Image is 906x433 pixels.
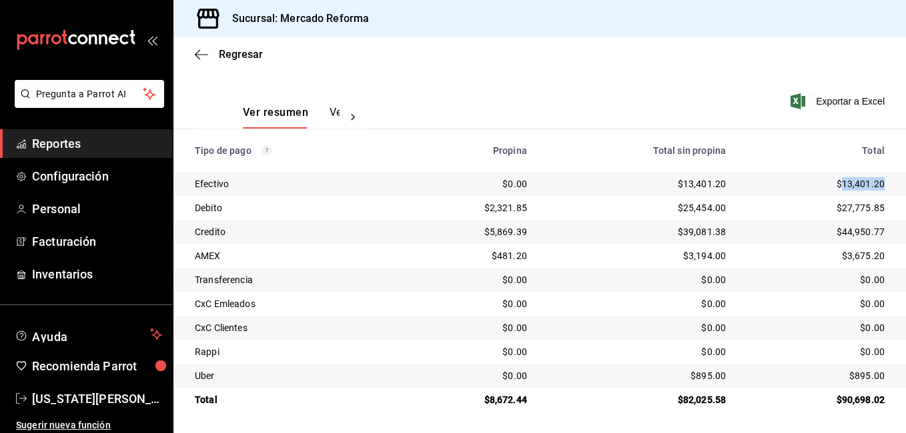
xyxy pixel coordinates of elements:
div: $0.00 [747,321,885,334]
div: $895.00 [747,369,885,382]
button: Ver pagos [330,106,380,129]
div: Transferencia [195,273,392,286]
span: [US_STATE][PERSON_NAME] [32,390,162,408]
span: Facturación [32,232,162,250]
div: $90,698.02 [747,393,885,406]
button: Pregunta a Parrot AI [15,80,164,108]
div: Total [195,393,392,406]
div: $3,675.20 [747,249,885,262]
div: Efectivo [195,177,392,191]
div: Total [747,145,885,156]
div: $0.00 [548,321,726,334]
div: $0.00 [747,297,885,310]
div: Debito [195,201,392,215]
button: Ver resumen [243,106,308,129]
span: Sugerir nueva función [16,418,162,432]
span: Configuración [32,167,162,185]
span: Regresar [219,48,263,61]
div: $0.00 [413,369,527,382]
button: Exportar a Excel [793,93,885,109]
div: Rappi [195,345,392,358]
div: Tipo de pago [195,145,392,156]
div: CxC Clientes [195,321,392,334]
button: open_drawer_menu [147,35,157,45]
div: $895.00 [548,369,726,382]
div: $3,194.00 [548,249,726,262]
div: $82,025.58 [548,393,726,406]
div: navigation tabs [243,106,340,129]
div: $0.00 [548,273,726,286]
span: Pregunta a Parrot AI [36,87,143,101]
h3: Sucursal: Mercado Reforma [221,11,369,27]
div: $13,401.20 [548,177,726,191]
span: Recomienda Parrot [32,357,162,375]
div: $481.20 [413,249,527,262]
div: $0.00 [413,297,527,310]
div: $0.00 [747,345,885,358]
div: Credito [195,225,392,238]
a: Pregunta a Parrot AI [9,97,164,111]
span: Inventarios [32,265,162,283]
div: $2,321.85 [413,201,527,215]
span: Reportes [32,135,162,153]
div: CxC Emleados [195,297,392,310]
div: $0.00 [747,273,885,286]
span: Ayuda [32,326,145,342]
div: $13,401.20 [747,177,885,191]
div: $0.00 [413,177,527,191]
div: $0.00 [548,345,726,358]
div: $39,081.38 [548,225,726,238]
div: Total sin propina [548,145,726,156]
svg: Los pagos realizados con Pay y otras terminales son montos brutos. [262,146,272,155]
button: Regresar [195,48,263,61]
div: Propina [413,145,527,156]
div: $0.00 [413,273,527,286]
div: $44,950.77 [747,225,885,238]
div: $0.00 [413,345,527,358]
div: $0.00 [413,321,527,334]
div: Uber [195,369,392,382]
div: $25,454.00 [548,201,726,215]
span: Personal [32,200,162,218]
div: AMEX [195,249,392,262]
div: $27,775.85 [747,201,885,215]
div: $0.00 [548,297,726,310]
div: $5,869.39 [413,225,527,238]
div: $8,672.44 [413,393,527,406]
